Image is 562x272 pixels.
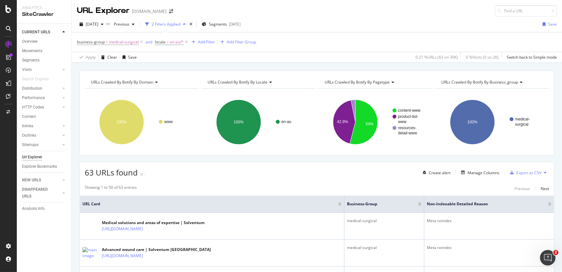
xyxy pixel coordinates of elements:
[22,85,42,92] div: Distribution
[22,5,66,11] div: Analytics
[77,39,105,45] span: business-group
[199,19,243,29] button: Segments[DATE]
[22,38,38,45] div: Overview
[398,126,416,130] text: resources-
[22,76,49,83] div: Search Engines
[22,104,60,111] a: HTTP Codes
[514,185,530,192] button: Previous
[82,222,99,230] img: main image
[22,104,44,111] div: HTTP Codes
[143,19,188,29] button: 2 Filters Applied
[128,54,137,60] div: Save
[515,117,530,121] text: medical-
[111,19,137,29] button: Previous
[22,123,60,130] a: Inlinks
[398,131,417,135] text: detail-www
[466,54,499,60] div: 0 % Visits ( 0 on 2K )
[85,185,137,192] div: Showing 1 to 50 of 63 entries
[202,94,314,150] svg: A chart.
[22,154,67,161] a: Url Explorer
[22,123,33,130] div: Inlinks
[189,38,215,46] button: Add Filter
[22,132,60,139] a: Outlinks
[86,21,98,27] span: 2025 Sep. 22nd
[22,113,67,120] a: Content
[467,120,477,124] text: 100%
[548,21,557,27] div: Save
[146,39,152,45] button: and
[398,114,418,119] text: product-list-
[102,247,211,253] div: Advanced wound care | Solventum [GEOGRAPHIC_DATA]
[553,250,558,255] span: 2
[507,54,557,60] div: Switch back to Simple mode
[427,245,551,251] div: Meta noindex
[106,39,108,45] span: =
[227,39,256,45] div: Add Filter Group
[22,205,45,212] div: Analysis Info
[398,119,406,124] text: www
[22,186,60,200] a: DISAPPEARED URLS
[366,122,373,126] text: 54%
[541,186,549,191] div: Next
[22,154,42,161] div: Url Explorer
[22,66,32,73] div: Visits
[540,250,556,266] iframe: Intercom live chat
[347,218,421,224] div: medical-surgical
[106,21,111,26] span: vs
[132,8,167,15] div: [DOMAIN_NAME]
[22,38,67,45] a: Overview
[22,66,60,73] a: Visits
[22,29,50,36] div: CURRENT URLS
[229,21,241,27] div: [DATE]
[22,205,67,212] a: Analysis Info
[22,163,67,170] a: Explorer Bookmarks
[120,52,137,62] button: Save
[188,21,194,28] div: times
[22,177,41,184] div: NEW URLS
[209,21,227,27] span: Segments
[507,167,541,178] button: Export as CSV
[85,94,197,150] svg: A chart.
[22,57,67,64] a: Segments
[436,94,548,150] svg: A chart.
[22,142,38,148] div: Sitemaps
[514,186,530,191] div: Previous
[347,245,421,251] div: medical-surgical
[22,95,45,101] div: Performance
[111,21,129,27] span: Previous
[22,29,60,36] a: CURRENT URLS
[22,113,36,120] div: Content
[155,39,166,45] span: locale
[541,185,549,192] button: Next
[82,201,337,207] span: URL Card
[90,77,193,87] h4: URLs Crawled By Botify By domain
[152,21,180,27] div: 2 Filters Applied
[86,54,96,60] div: Apply
[495,5,557,17] input: Find a URL
[440,77,544,87] h4: URLs Crawled By Botify By business_group
[107,54,117,60] div: Clear
[77,5,129,16] div: URL Explorer
[22,132,36,139] div: Outlinks
[85,167,138,178] span: 63 URLs found
[218,38,256,46] button: Add Filter Group
[468,170,499,176] div: Manage Columns
[82,247,99,259] img: main image
[515,122,528,127] text: surgical
[170,38,184,47] span: en-au/*
[22,142,60,148] a: Sitemaps
[91,79,153,85] span: URLs Crawled By Botify By domain
[164,119,173,124] text: www
[504,52,557,62] button: Switch back to Simple mode
[416,54,458,60] div: 0.21 % URLs ( 63 on 30K )
[22,163,57,170] div: Explorer Bookmarks
[281,119,291,124] text: en-au
[117,120,127,124] text: 100%
[22,186,55,200] div: DISAPPEARED URLS
[77,19,106,29] button: [DATE]
[109,38,139,47] span: medical-surgical
[319,94,431,150] svg: A chart.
